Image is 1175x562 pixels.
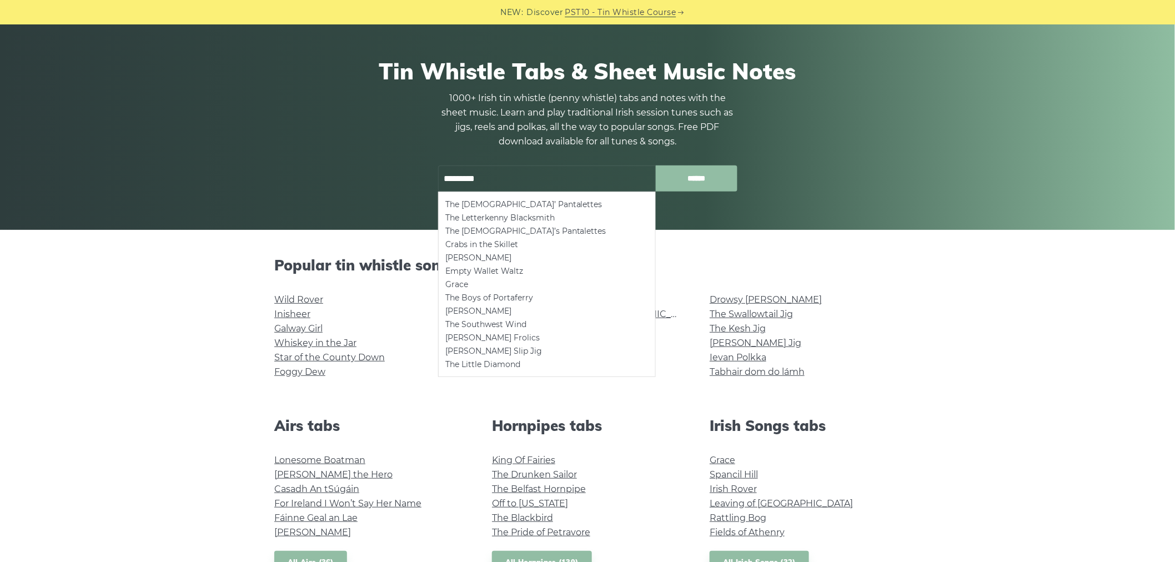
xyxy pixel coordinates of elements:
[274,469,393,480] a: [PERSON_NAME] the Hero
[274,513,358,523] a: Fáinne Geal an Lae
[710,469,758,480] a: Spancil Hill
[710,294,822,305] a: Drowsy [PERSON_NAME]
[445,198,649,211] li: The [DEMOGRAPHIC_DATA]’ Pantalettes
[527,6,564,19] span: Discover
[445,291,649,304] li: The Boys of Portaferry
[492,513,553,523] a: The Blackbird
[445,251,649,264] li: [PERSON_NAME]
[445,264,649,278] li: Empty Wallet Waltz
[445,318,649,331] li: The Southwest Wind
[501,6,524,19] span: NEW:
[274,367,325,377] a: Foggy Dew
[274,309,310,319] a: Inisheer
[274,484,359,494] a: Casadh An tSúgáin
[710,498,853,509] a: Leaving of [GEOGRAPHIC_DATA]
[492,484,586,494] a: The Belfast Hornpipe
[710,352,766,363] a: Ievan Polkka
[445,211,649,224] li: The Letterkenny Blacksmith
[274,498,421,509] a: For Ireland I Won’t Say Her Name
[274,527,351,538] a: [PERSON_NAME]
[565,6,676,19] a: PST10 - Tin Whistle Course
[710,367,805,377] a: Tabhair dom do lámh
[445,224,649,238] li: The [DEMOGRAPHIC_DATA]’s Pantalettes
[710,323,766,334] a: The Kesh Jig
[274,257,901,274] h2: Popular tin whistle songs & tunes
[710,484,757,494] a: Irish Rover
[445,344,649,358] li: [PERSON_NAME] Slip Jig
[710,527,785,538] a: Fields of Athenry
[492,455,555,465] a: King Of Fairies
[445,358,649,371] li: The Little Diamond
[710,455,735,465] a: Grace
[274,417,465,434] h2: Airs tabs
[274,58,901,84] h1: Tin Whistle Tabs & Sheet Music Notes
[274,294,323,305] a: Wild Rover
[445,331,649,344] li: [PERSON_NAME] Frolics
[710,338,801,348] a: [PERSON_NAME] Jig
[274,323,323,334] a: Galway Girl
[274,455,365,465] a: Lonesome Boatman
[274,352,385,363] a: Star of the County Down
[445,278,649,291] li: Grace
[710,513,766,523] a: Rattling Bog
[492,367,591,377] a: [PERSON_NAME] Reel
[274,338,356,348] a: Whiskey in the Jar
[445,238,649,251] li: Crabs in the Skillet
[438,91,737,149] p: 1000+ Irish tin whistle (penny whistle) tabs and notes with the sheet music. Learn and play tradi...
[710,309,793,319] a: The Swallowtail Jig
[492,498,568,509] a: Off to [US_STATE]
[445,304,649,318] li: [PERSON_NAME]
[492,527,590,538] a: The Pride of Petravore
[492,469,577,480] a: The Drunken Sailor
[492,417,683,434] h2: Hornpipes tabs
[710,417,901,434] h2: Irish Songs tabs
